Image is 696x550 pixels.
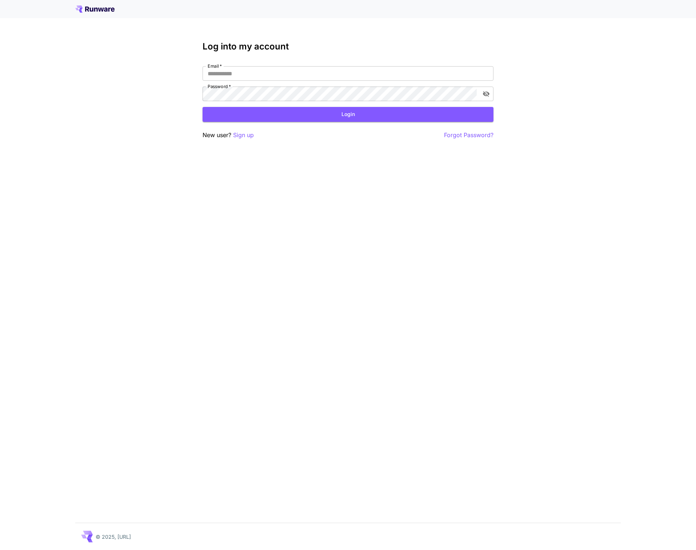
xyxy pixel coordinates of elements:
p: New user? [203,131,254,140]
button: toggle password visibility [480,87,493,100]
button: Sign up [233,131,254,140]
p: © 2025, [URL] [96,533,131,541]
button: Forgot Password? [444,131,493,140]
button: Login [203,107,493,122]
h3: Log into my account [203,41,493,52]
label: Email [208,63,222,69]
label: Password [208,83,231,89]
